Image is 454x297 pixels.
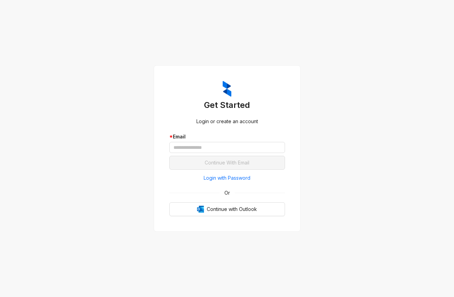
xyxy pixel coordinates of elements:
[197,206,204,213] img: Outlook
[207,205,257,213] span: Continue with Outlook
[169,202,285,216] button: OutlookContinue with Outlook
[169,133,285,141] div: Email
[204,174,250,182] span: Login with Password
[169,156,285,170] button: Continue With Email
[220,189,235,197] span: Or
[169,172,285,184] button: Login with Password
[169,100,285,111] h3: Get Started
[223,81,231,97] img: ZumaIcon
[169,118,285,125] div: Login or create an account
